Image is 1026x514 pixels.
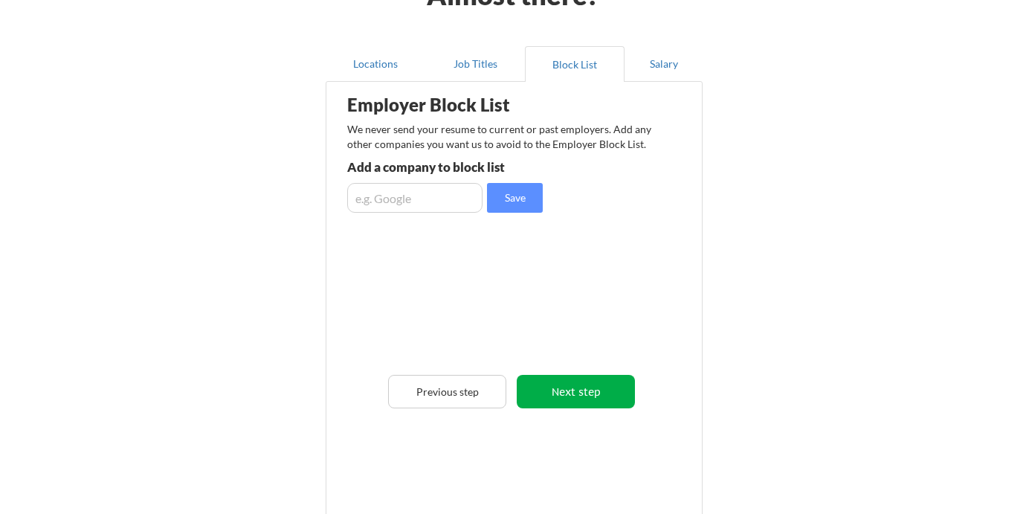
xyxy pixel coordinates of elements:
input: e.g. Google [347,183,483,213]
button: Previous step [388,375,506,408]
button: Save [487,183,543,213]
button: Block List [525,46,625,82]
div: We never send your resume to current or past employers. Add any other companies you want us to av... [347,122,660,151]
button: Next step [517,375,635,408]
div: Employer Block List [347,96,581,114]
button: Salary [625,46,703,82]
button: Locations [326,46,425,82]
div: Add a company to block list [347,161,565,173]
button: Job Titles [425,46,525,82]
